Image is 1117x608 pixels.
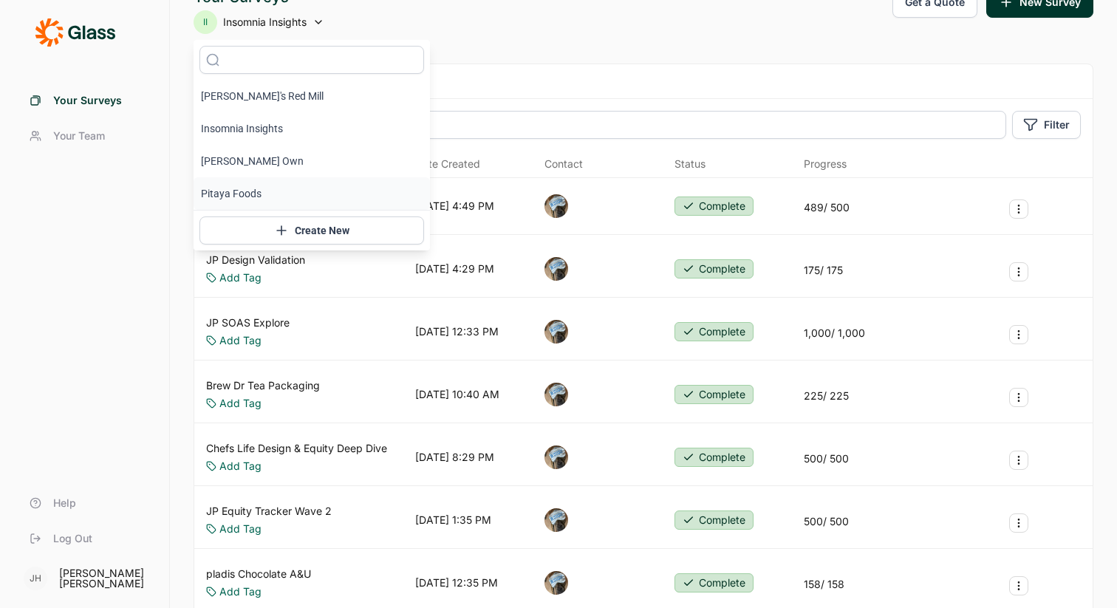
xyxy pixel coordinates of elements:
button: Survey Actions [1009,262,1028,281]
a: Add Tag [219,522,262,536]
div: II [194,10,217,34]
div: 158 / 158 [804,577,844,592]
div: [PERSON_NAME] [PERSON_NAME] [59,568,151,589]
div: [DATE] 10:40 AM [415,387,499,402]
div: [DATE] 12:33 PM [415,324,499,339]
span: Insomnia Insights [223,15,307,30]
a: JP Design Validation [206,253,305,267]
div: 175 / 175 [804,263,843,278]
button: Create New [199,216,424,245]
button: Survey Actions [1009,576,1028,595]
a: Add Tag [219,584,262,599]
div: JH [24,567,47,590]
button: Complete [674,448,754,467]
button: Complete [674,385,754,404]
span: Date Created [415,157,480,171]
a: JP Equity Tracker Wave 2 [206,504,332,519]
div: Status [674,157,706,171]
button: Complete [674,259,754,279]
span: Your Team [53,129,105,143]
li: [PERSON_NAME] Own [194,145,430,177]
img: ocn8z7iqvmiiaveqkfqd.png [544,257,568,281]
div: 500 / 500 [804,451,849,466]
a: Add Tag [219,459,262,474]
button: Complete [674,573,754,592]
div: Contact [544,157,583,171]
div: [DATE] 8:29 PM [415,450,494,465]
button: Complete [674,197,754,216]
div: 1,000 / 1,000 [804,326,865,341]
button: Survey Actions [1009,513,1028,533]
img: ocn8z7iqvmiiaveqkfqd.png [544,445,568,469]
li: Insomnia Insights [194,112,430,145]
div: [DATE] 1:35 PM [415,513,491,527]
button: Complete [674,510,754,530]
button: Survey Actions [1009,388,1028,407]
div: [DATE] 4:29 PM [415,262,494,276]
img: ocn8z7iqvmiiaveqkfqd.png [544,508,568,532]
a: Brew Dr Tea Packaging [206,378,320,393]
div: Progress [804,157,847,171]
a: Add Tag [219,333,262,348]
li: [PERSON_NAME]'s Red Mill [194,80,430,112]
img: ocn8z7iqvmiiaveqkfqd.png [544,571,568,595]
a: Add Tag [219,270,262,285]
button: Survey Actions [1009,451,1028,470]
div: [DATE] 4:49 PM [415,199,494,214]
a: pladis Chocolate A&U [206,567,311,581]
button: Complete [674,322,754,341]
span: Log Out [53,531,92,546]
input: Search [206,111,1006,139]
img: ocn8z7iqvmiiaveqkfqd.png [544,383,568,406]
span: Help [53,496,76,510]
span: Your Surveys [53,93,122,108]
button: Survey Actions [1009,199,1028,219]
div: 225 / 225 [804,389,849,403]
span: Filter [1044,117,1070,132]
div: 489 / 500 [804,200,850,215]
button: Filter [1012,111,1081,139]
a: Add Tag [219,396,262,411]
li: Pitaya Foods [194,177,430,210]
a: Chefs Life Design & Equity Deep Dive [206,441,387,456]
img: ocn8z7iqvmiiaveqkfqd.png [544,320,568,344]
button: Survey Actions [1009,325,1028,344]
a: JP SOAS Explore [206,315,290,330]
div: [DATE] 12:35 PM [415,575,498,590]
div: 500 / 500 [804,514,849,529]
img: ocn8z7iqvmiiaveqkfqd.png [544,194,568,218]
